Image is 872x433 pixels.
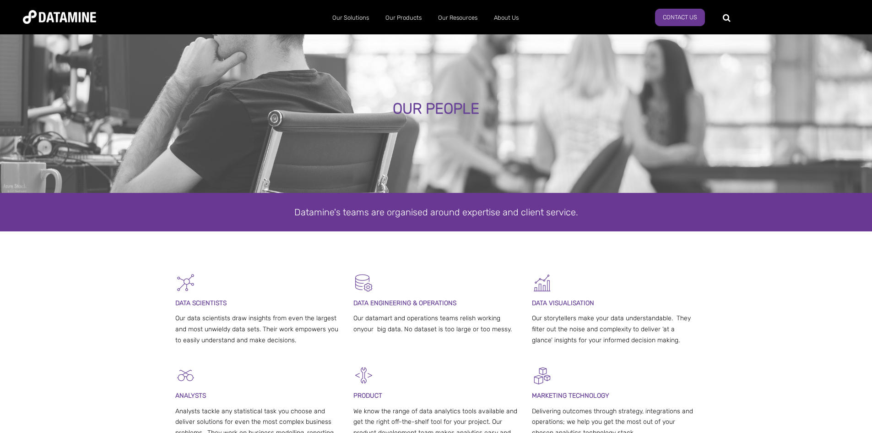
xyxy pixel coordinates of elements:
[23,10,96,24] img: Datamine
[353,392,382,400] span: PRODUCT
[175,392,206,400] span: ANALYSTS
[294,207,578,218] span: Datamine's teams are organised around expertise and client service.
[486,6,527,30] a: About Us
[655,9,705,26] a: Contact us
[532,392,609,400] span: MARKETING TECHNOLOGY
[324,6,377,30] a: Our Solutions
[532,299,594,307] span: DATA VISUALISATION
[377,6,430,30] a: Our Products
[353,313,519,335] p: Our datamart and operations teams relish working onyour big data. No dataset is too large or too ...
[430,6,486,30] a: Our Resources
[532,313,697,345] p: Our storytellers make your data understandable. They filter out the noise and complexity to deliv...
[353,273,374,293] img: Datamart
[175,365,196,386] img: Analysts
[175,313,341,345] p: Our data scientists draw insights from even the largest and most unwieldy data sets. Their work e...
[175,299,227,307] span: DATA SCIENTISTS
[532,365,552,386] img: Digital Activation
[353,365,374,386] img: Development
[532,273,552,293] img: Graph 5
[353,299,456,307] span: DATA ENGINEERING & OPERATIONS
[99,101,773,117] div: OUR PEOPLE
[175,273,196,293] img: Graph - Network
